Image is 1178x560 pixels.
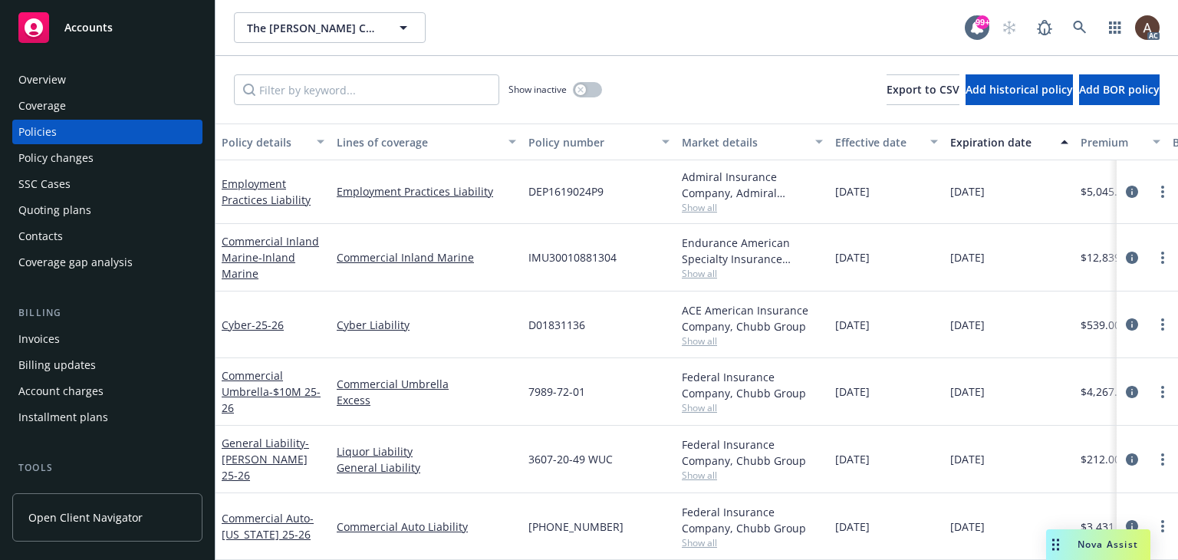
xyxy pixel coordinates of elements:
[1029,12,1060,43] a: Report a Bug
[682,235,823,267] div: Endurance American Specialty Insurance Company, Sompo International
[222,250,295,281] span: - Inland Marine
[528,317,585,333] span: D01831136
[64,21,113,34] span: Accounts
[835,519,870,535] span: [DATE]
[835,451,870,467] span: [DATE]
[247,20,380,36] span: The [PERSON_NAME] Company
[950,134,1051,150] div: Expiration date
[682,267,823,280] span: Show all
[234,12,426,43] button: The [PERSON_NAME] Company
[1079,82,1160,97] span: Add BOR policy
[676,124,829,160] button: Market details
[337,183,516,199] a: Employment Practices Liability
[835,183,870,199] span: [DATE]
[12,405,202,430] a: Installment plans
[950,384,985,400] span: [DATE]
[835,249,870,265] span: [DATE]
[1081,519,1130,535] span: $3,431.76
[682,134,806,150] div: Market details
[12,6,202,49] a: Accounts
[337,134,499,150] div: Lines of coverage
[12,120,202,144] a: Policies
[1123,315,1141,334] a: circleInformation
[528,519,624,535] span: [PHONE_NUMBER]
[1081,317,1120,333] span: $539.00
[682,536,823,549] span: Show all
[1081,183,1130,199] span: $5,045.00
[966,82,1073,97] span: Add historical policy
[12,68,202,92] a: Overview
[1079,74,1160,105] button: Add BOR policy
[234,74,499,105] input: Filter by keyword...
[835,134,921,150] div: Effective date
[1153,249,1172,267] a: more
[222,384,321,415] span: - $10M 25-26
[18,120,57,144] div: Policies
[12,305,202,321] div: Billing
[682,334,823,348] span: Show all
[18,68,66,92] div: Overview
[337,460,516,476] a: General Liability
[337,376,516,392] a: Commercial Umbrella
[337,317,516,333] a: Cyber Liability
[18,94,66,118] div: Coverage
[18,250,133,275] div: Coverage gap analysis
[18,146,94,170] div: Policy changes
[682,504,823,536] div: Federal Insurance Company, Chubb Group
[337,443,516,460] a: Liquor Liability
[12,379,202,404] a: Account charges
[950,183,985,199] span: [DATE]
[835,317,870,333] span: [DATE]
[887,82,959,97] span: Export to CSV
[12,327,202,351] a: Invoices
[222,234,319,281] a: Commercial Inland Marine
[12,198,202,222] a: Quoting plans
[994,12,1025,43] a: Start snowing
[1153,450,1172,469] a: more
[682,302,823,334] div: ACE American Insurance Company, Chubb Group
[944,124,1074,160] button: Expiration date
[966,74,1073,105] button: Add historical policy
[829,124,944,160] button: Effective date
[216,124,331,160] button: Policy details
[682,469,823,482] span: Show all
[12,146,202,170] a: Policy changes
[18,172,71,196] div: SSC Cases
[1123,183,1141,201] a: circleInformation
[1123,517,1141,535] a: circleInformation
[887,74,959,105] button: Export to CSV
[222,511,314,542] a: Commercial Auto
[1078,538,1138,551] span: Nova Assist
[222,511,314,542] span: - [US_STATE] 25-26
[1153,183,1172,201] a: more
[1123,450,1141,469] a: circleInformation
[222,368,321,415] a: Commercial Umbrella
[1081,384,1130,400] span: $4,267.00
[522,124,676,160] button: Policy number
[1081,249,1136,265] span: $12,839.00
[18,327,60,351] div: Invoices
[337,392,516,408] a: Excess
[1153,315,1172,334] a: more
[222,176,311,207] a: Employment Practices Liability
[1123,383,1141,401] a: circleInformation
[950,249,985,265] span: [DATE]
[528,134,653,150] div: Policy number
[976,15,989,29] div: 99+
[682,436,823,469] div: Federal Insurance Company, Chubb Group
[835,384,870,400] span: [DATE]
[222,318,284,332] a: Cyber
[18,198,91,222] div: Quoting plans
[1046,529,1065,560] div: Drag to move
[222,436,309,483] span: - [PERSON_NAME] 25-26
[1081,134,1143,150] div: Premium
[12,460,202,476] div: Tools
[1081,451,1120,467] span: $212.00
[12,172,202,196] a: SSC Cases
[1123,249,1141,267] a: circleInformation
[1135,15,1160,40] img: photo
[12,94,202,118] a: Coverage
[337,249,516,265] a: Commercial Inland Marine
[222,134,308,150] div: Policy details
[12,224,202,249] a: Contacts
